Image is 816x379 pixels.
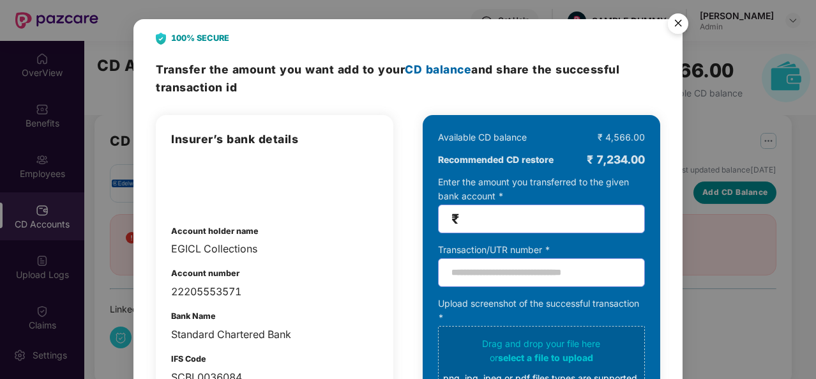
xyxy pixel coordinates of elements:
div: Enter the amount you transferred to the given bank account * [438,175,645,233]
img: svg+xml;base64,PHN2ZyB4bWxucz0iaHR0cDovL3d3dy53My5vcmcvMjAwMC9zdmciIHdpZHRoPSI1NiIgaGVpZ2h0PSI1Ni... [660,8,696,43]
h3: Transfer the amount and share the successful transaction id [156,61,660,96]
b: IFS Code [171,354,206,364]
b: 100% SECURE [171,32,229,45]
div: or [443,351,640,365]
div: 22205553571 [171,284,378,300]
span: you want add to your [280,63,471,76]
b: Recommended CD restore [438,153,554,167]
b: Account number [171,268,239,278]
span: ₹ [451,212,459,226]
div: ₹ 7,234.00 [587,151,645,169]
div: Transaction/UTR number * [438,243,645,257]
h3: Insurer’s bank details [171,130,378,148]
span: select a file to upload [498,352,593,363]
img: integrations [171,161,238,206]
span: CD balance [405,63,471,76]
div: Available CD balance [438,130,527,144]
div: Standard Chartered Bank [171,327,378,343]
div: EGICL Collections [171,241,378,257]
img: svg+xml;base64,PHN2ZyB4bWxucz0iaHR0cDovL3d3dy53My5vcmcvMjAwMC9zdmciIHdpZHRoPSIyNCIgaGVpZ2h0PSIyOC... [156,33,166,45]
b: Account holder name [171,226,259,236]
button: Close [660,7,695,42]
div: ₹ 4,566.00 [598,130,645,144]
b: Bank Name [171,311,216,321]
